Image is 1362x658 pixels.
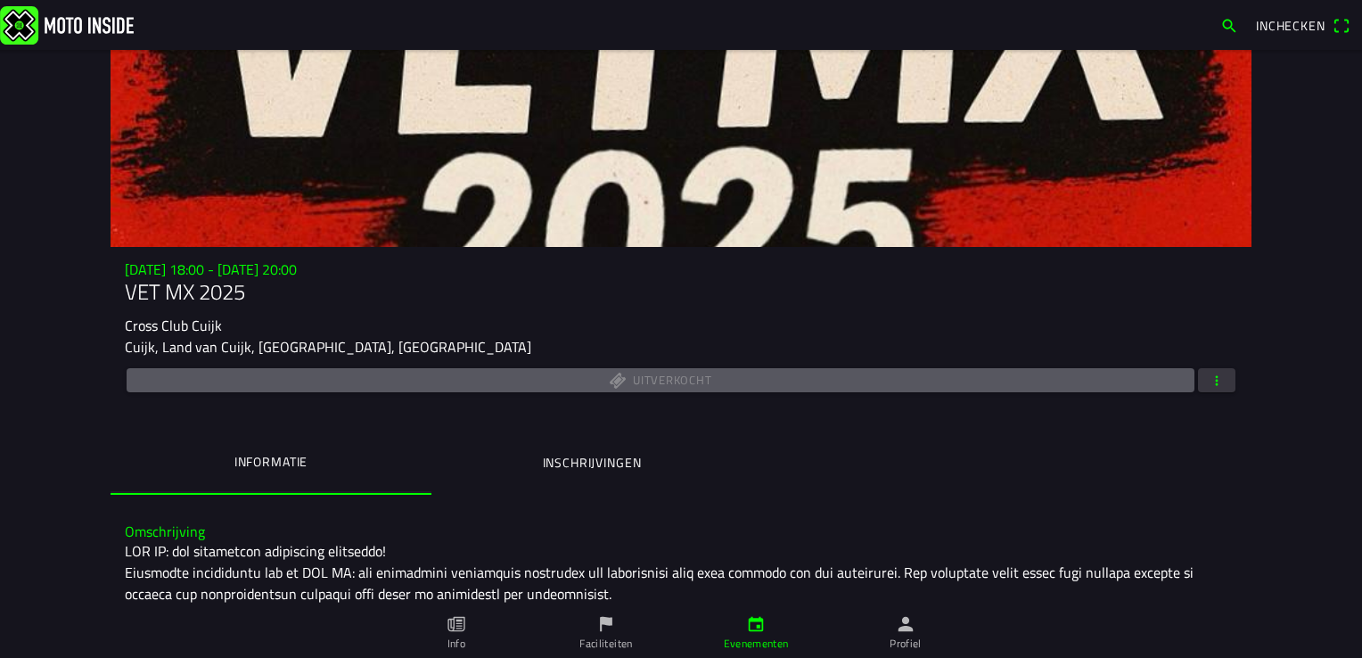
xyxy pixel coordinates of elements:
h3: Omschrijving [125,523,1237,540]
h1: VET MX 2025 [125,279,1237,305]
span: Inchecken [1256,16,1325,35]
ion-label: Faciliteiten [579,636,632,652]
ion-icon: calendar [746,614,766,634]
ion-label: Inschrijvingen [543,453,642,473]
ion-label: Info [447,636,465,652]
ion-text: Cuijk, Land van Cuijk, [GEOGRAPHIC_DATA], [GEOGRAPHIC_DATA] [125,336,531,358]
ion-label: Informatie [234,452,308,472]
ion-icon: flag [596,614,616,634]
ion-icon: person [896,614,915,634]
ion-label: Profiel [890,636,922,652]
ion-icon: paper [447,614,466,634]
ion-label: Evenementen [724,636,789,652]
a: search [1211,10,1247,40]
h3: [DATE] 18:00 - [DATE] 20:00 [125,261,1237,278]
a: Incheckenqr scanner [1247,10,1358,40]
ion-text: Cross Club Cuijk [125,315,222,336]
